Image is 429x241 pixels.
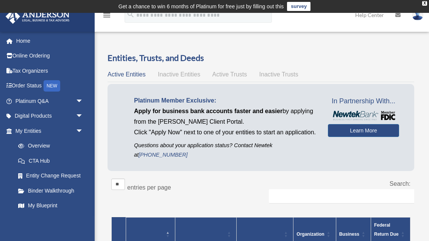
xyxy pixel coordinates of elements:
span: In Partnership With... [328,95,399,107]
span: Inactive Entities [158,71,200,78]
span: arrow_drop_down [76,109,91,124]
a: Learn More [328,124,399,137]
div: NEW [44,80,60,92]
div: close [422,1,427,6]
a: Digital Productsarrow_drop_down [5,109,95,124]
h3: Entities, Trusts, and Deeds [108,52,414,64]
p: Click "Apply Now" next to one of your entities to start an application. [134,127,317,138]
a: Platinum Q&Aarrow_drop_down [5,93,95,109]
span: arrow_drop_down [76,123,91,139]
a: [PHONE_NUMBER] [139,152,188,158]
p: by applying from the [PERSON_NAME] Client Portal. [134,106,317,127]
a: menu [102,13,111,20]
span: Active Trusts [212,71,247,78]
label: entries per page [127,184,171,191]
a: Overview [11,138,87,154]
a: Tax Due Dates [11,213,91,228]
a: Order StatusNEW [5,78,95,94]
p: Platinum Member Exclusive: [134,95,317,106]
a: Online Ordering [5,48,95,64]
img: User Pic [412,9,423,20]
span: Apply for business bank accounts faster and easier [134,108,282,114]
span: Active Entities [108,71,145,78]
i: search [126,10,135,19]
label: Search: [390,180,410,187]
img: Anderson Advisors Platinum Portal [3,9,72,24]
a: Home [5,33,95,48]
div: Get a chance to win 6 months of Platinum for free just by filling out this [119,2,284,11]
span: Inactive Trusts [259,71,298,78]
img: NewtekBankLogoSM.png [332,111,395,120]
a: My Blueprint [11,198,91,213]
a: survey [287,2,310,11]
a: CTA Hub [11,153,91,168]
p: Questions about your application status? Contact Newtek at [134,141,317,160]
a: My Entitiesarrow_drop_down [5,123,91,138]
span: arrow_drop_down [76,93,91,109]
a: Binder Walkthrough [11,183,91,198]
a: Tax Organizers [5,63,95,78]
i: menu [102,11,111,20]
a: Entity Change Request [11,168,91,183]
